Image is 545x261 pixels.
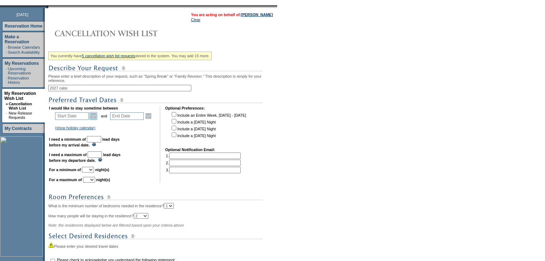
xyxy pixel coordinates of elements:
[191,13,273,17] span: You are acting on behalf of:
[191,18,200,22] a: Clear
[6,45,7,49] td: ·
[6,67,7,75] td: ·
[48,223,184,227] span: Note: the residences displayed below are filtered based upon your criteria above
[170,111,246,142] td: Include an Entire Week, [DATE] - [DATE] Include a [DATE] Night Include a [DATE] Night Include a [...
[4,91,36,101] a: My Reservation Wish List
[166,160,241,166] td: 2.
[5,126,32,131] a: My Contracts
[49,153,121,163] b: lead days before my departure date.
[166,167,241,173] td: 3.
[82,54,135,58] a: 5 cancellation wish list requests
[165,106,205,110] b: Optional Preferences:
[48,26,191,40] img: Cancellation Wish List
[49,168,81,172] b: For a minimum of
[49,178,82,182] b: For a maximum of
[8,50,40,54] a: Search Availability
[16,13,29,17] span: [DATE]
[98,158,102,162] img: questionMark_lightBlue.gif
[89,112,97,120] a: Open the calendar popup.
[166,153,241,159] td: 1.
[48,5,49,8] img: blank.gif
[55,126,95,130] a: (show holiday calendar)
[6,111,8,120] td: ·
[144,112,152,120] a: Open the calendar popup.
[48,242,275,248] div: Please enter your desired travel dates
[49,137,120,147] b: lead days before my arrival date.
[6,76,7,84] td: ·
[8,76,29,84] a: Reservation History
[48,193,263,202] img: subTtlRoomPreferences.gif
[8,45,40,49] a: Browse Calendars
[5,24,42,29] a: Reservation Home
[92,142,96,146] img: questionMark_lightBlue.gif
[55,112,89,120] input: Date format: M/D/Y. Shortcut keys: [T] for Today. [UP] or [.] for Next Day. [DOWN] or [,] for Pre...
[48,242,54,248] img: icon_alert2.gif
[100,111,108,121] td: and
[48,52,212,60] div: You currently have stored in the system. You may add 15 more.
[49,153,87,157] b: I need a maximum of
[9,102,32,110] a: Cancellation Wish List
[9,111,32,120] a: New Release Requests
[241,13,273,17] a: [PERSON_NAME]
[49,106,118,110] b: I would like to stay sometime between
[95,168,109,172] b: night(s)
[110,112,144,120] input: Date format: M/D/Y. Shortcut keys: [T] for Today. [UP] or [.] for Next Day. [DOWN] or [,] for Pre...
[46,5,48,8] img: promoShadowLeftCorner.gif
[6,50,7,54] td: ·
[6,102,8,106] b: »
[5,34,29,44] a: Make a Reservation
[8,67,31,75] a: Upcoming Reservations
[49,137,86,141] b: I need a minimum of
[96,178,110,182] b: night(s)
[5,61,39,66] a: My Reservations
[165,148,215,152] b: Optional Notification Email:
